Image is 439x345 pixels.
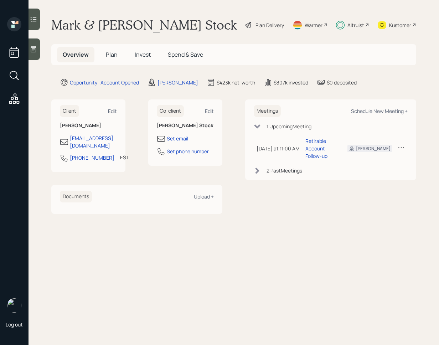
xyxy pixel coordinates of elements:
span: Spend & Save [168,51,203,58]
span: Plan [106,51,118,58]
div: Opportunity · Account Opened [70,79,139,86]
div: Warmer [305,21,322,29]
div: Edit [205,108,214,114]
div: 2 Past Meeting s [267,167,302,174]
div: [PERSON_NAME] [356,145,391,152]
h6: Meetings [254,105,281,117]
div: Schedule New Meeting + [351,108,408,114]
div: 1 Upcoming Meeting [267,123,311,130]
div: [DATE] at 11:00 AM [257,145,300,152]
span: Invest [135,51,151,58]
h6: Documents [60,191,92,202]
div: [PHONE_NUMBER] [70,154,114,161]
div: Edit [108,108,117,114]
div: Altruist [347,21,364,29]
h6: [PERSON_NAME] Stock [157,123,214,129]
div: $307k invested [274,79,308,86]
h6: Client [60,105,79,117]
div: Plan Delivery [255,21,284,29]
h6: [PERSON_NAME] [60,123,117,129]
h6: Co-client [157,105,184,117]
div: $423k net-worth [217,79,255,86]
div: Kustomer [389,21,411,29]
div: Retirable Account Follow-up [305,137,336,160]
div: [EMAIL_ADDRESS][DOMAIN_NAME] [70,134,117,149]
div: Log out [6,321,23,328]
div: Set email [167,135,188,142]
img: retirable_logo.png [7,298,21,313]
div: EST [120,154,129,161]
h1: Mark & [PERSON_NAME] Stock [51,17,237,33]
span: Overview [63,51,89,58]
div: Upload + [194,193,214,200]
div: Set phone number [167,148,209,155]
div: $0 deposited [327,79,357,86]
div: [PERSON_NAME] [157,79,198,86]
